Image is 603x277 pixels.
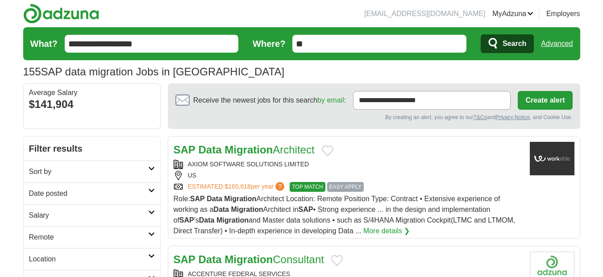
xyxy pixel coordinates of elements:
h2: Filter results [24,136,160,161]
span: TOP MATCH [290,182,325,192]
span: Search [503,35,526,53]
a: Location [24,248,160,270]
strong: SAP [174,253,195,265]
strong: Migration [231,206,263,213]
a: Privacy Notice [495,114,530,120]
h1: SAP data migration Jobs in [GEOGRAPHIC_DATA] [23,66,285,78]
h2: Remote [29,232,148,243]
span: $165,618 [225,183,250,190]
a: Advanced [541,35,573,53]
label: Where? [253,37,285,50]
span: Receive the newest jobs for this search : [193,95,346,106]
span: EASY APPLY [327,182,364,192]
label: What? [30,37,58,50]
a: T&Cs [473,114,487,120]
a: Employers [546,8,580,19]
button: Add to favorite jobs [331,255,343,266]
h2: Location [29,254,148,265]
span: ? [275,182,284,191]
strong: Data [213,206,229,213]
a: ESTIMATED:$165,618per year? [188,182,287,192]
strong: Data [199,253,222,265]
strong: Migration [224,195,256,203]
h2: Sort by [29,166,148,177]
div: US [174,171,523,180]
span: Role: Architect Location: Remote Position Type: Contract • Extensive experience of working as a A... [174,195,516,235]
a: by email [317,96,344,104]
div: $141,904 [29,96,155,112]
div: AXIOM SOFTWARE SOLUTIONS LIMITED [174,160,523,169]
a: SAP Data MigrationConsultant [174,253,324,265]
img: Adzuna logo [23,4,99,24]
a: MyAdzuna [492,8,533,19]
button: Search [481,34,534,53]
a: More details ❯ [363,226,410,236]
li: [EMAIL_ADDRESS][DOMAIN_NAME] [364,8,485,19]
strong: Migration [225,144,273,156]
button: Create alert [518,91,572,110]
img: Company logo [530,142,574,175]
span: 155 [23,64,41,80]
strong: Migration [225,253,273,265]
button: Add to favorite jobs [322,145,333,156]
div: By creating an alert, you agree to our and , and Cookie Use. [175,113,573,121]
a: Remote [24,226,160,248]
h2: Salary [29,210,148,221]
a: Salary [24,204,160,226]
strong: SAP [190,195,205,203]
strong: Data [199,216,215,224]
strong: SAP [174,144,195,156]
strong: SAP [299,206,313,213]
a: Sort by [24,161,160,182]
strong: Data [207,195,222,203]
a: SAP Data MigrationArchitect [174,144,315,156]
strong: SAP [179,216,194,224]
div: Average Salary [29,89,155,96]
h2: Date posted [29,188,148,199]
strong: Data [199,144,222,156]
a: Date posted [24,182,160,204]
strong: Migration [216,216,249,224]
